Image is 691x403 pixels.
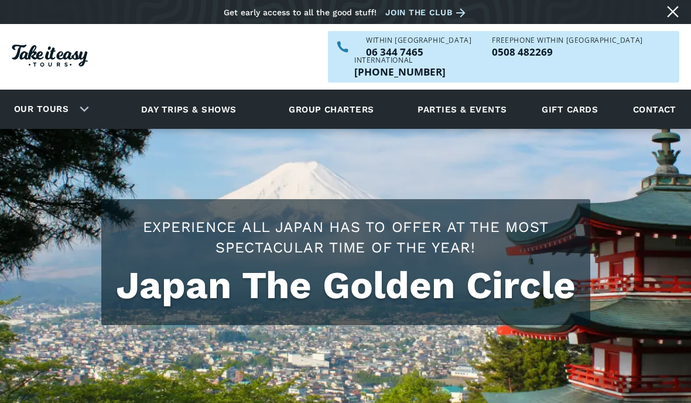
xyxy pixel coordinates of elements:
[12,39,88,76] a: Homepage
[536,93,604,125] a: Gift cards
[627,93,682,125] a: Contact
[492,37,642,44] div: Freephone WITHIN [GEOGRAPHIC_DATA]
[492,47,642,57] p: 0508 482269
[354,67,446,77] p: [PHONE_NUMBER]
[126,93,251,125] a: Day trips & shows
[663,2,682,21] a: Close message
[274,93,388,125] a: Group charters
[354,57,446,64] div: International
[492,47,642,57] a: Call us freephone within NZ on 0508482269
[366,37,471,44] div: WITHIN [GEOGRAPHIC_DATA]
[113,217,579,258] h2: Experience all Japan has to offer at the most spectacular time of the year!
[12,45,88,67] img: Take it easy Tours logo
[5,95,77,123] a: Our tours
[224,8,377,17] div: Get early access to all the good stuff!
[366,47,471,57] a: Call us within NZ on 063447465
[366,47,471,57] p: 06 344 7465
[385,5,470,20] a: Join the club
[354,67,446,77] a: Call us outside of NZ on +6463447465
[412,93,512,125] a: Parties & events
[113,264,579,308] h1: Japan The Golden Circle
